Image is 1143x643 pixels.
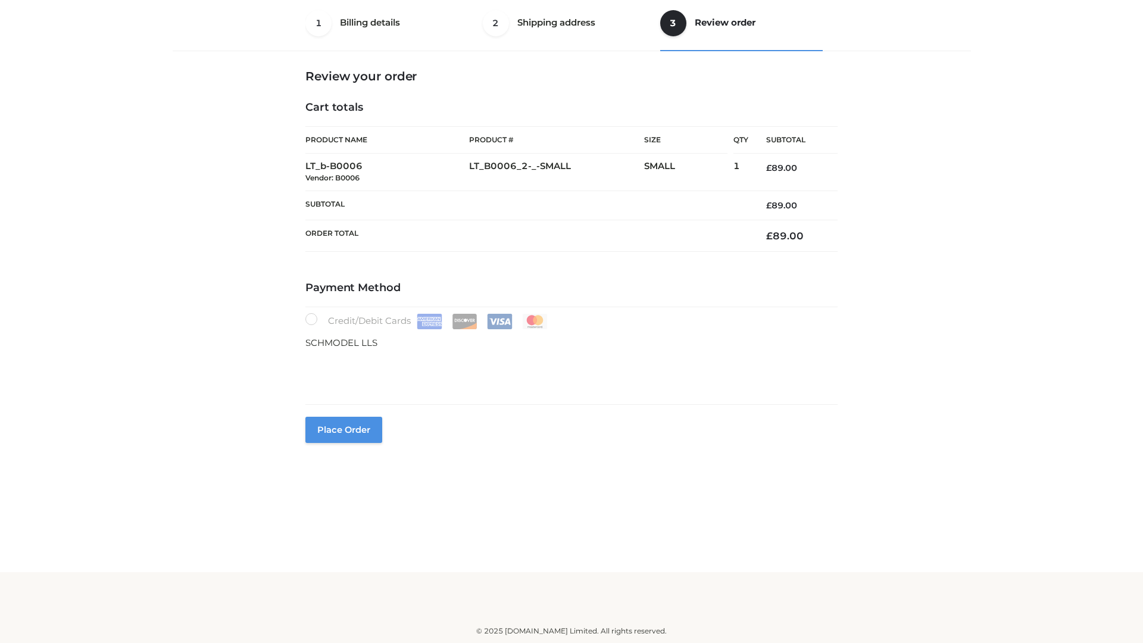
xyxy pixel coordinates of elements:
[522,314,548,329] img: Mastercard
[487,314,513,329] img: Visa
[305,335,838,351] p: SCHMODEL LLS
[303,348,835,391] iframe: Secure payment input frame
[766,230,804,242] bdi: 89.00
[305,69,838,83] h3: Review your order
[305,191,748,220] th: Subtotal
[417,314,442,329] img: Amex
[766,163,797,173] bdi: 89.00
[644,154,733,191] td: SMALL
[305,154,469,191] td: LT_b-B0006
[452,314,477,329] img: Discover
[766,163,772,173] span: £
[305,220,748,252] th: Order Total
[748,127,838,154] th: Subtotal
[733,154,748,191] td: 1
[305,173,360,182] small: Vendor: B0006
[305,126,469,154] th: Product Name
[177,625,966,637] div: © 2025 [DOMAIN_NAME] Limited. All rights reserved.
[766,200,772,211] span: £
[305,313,549,329] label: Credit/Debit Cards
[766,200,797,211] bdi: 89.00
[305,282,838,295] h4: Payment Method
[469,154,644,191] td: LT_B0006_2-_-SMALL
[733,126,748,154] th: Qty
[766,230,773,242] span: £
[305,101,838,114] h4: Cart totals
[305,417,382,443] button: Place order
[469,126,644,154] th: Product #
[644,127,727,154] th: Size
